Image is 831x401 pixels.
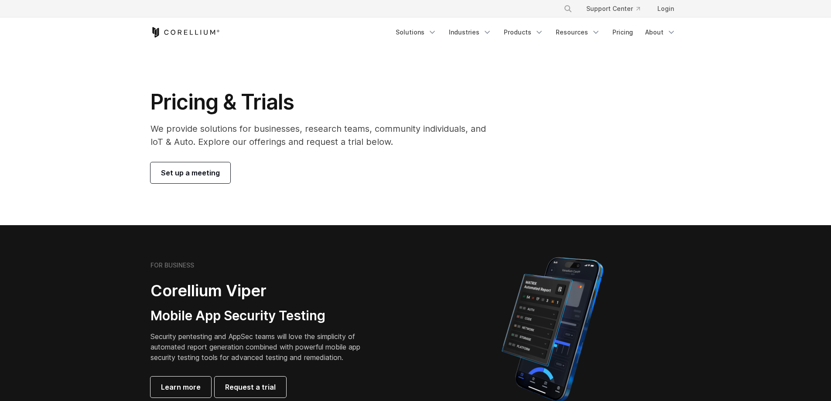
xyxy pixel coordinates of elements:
span: Learn more [161,382,201,392]
p: We provide solutions for businesses, research teams, community individuals, and IoT & Auto. Explo... [150,122,498,148]
a: Login [650,1,681,17]
a: Pricing [607,24,638,40]
a: Set up a meeting [150,162,230,183]
p: Security pentesting and AppSec teams will love the simplicity of automated report generation comb... [150,331,374,363]
h6: FOR BUSINESS [150,261,194,269]
span: Request a trial [225,382,276,392]
a: Industries [444,24,497,40]
h2: Corellium Viper [150,281,374,301]
h1: Pricing & Trials [150,89,498,115]
div: Navigation Menu [553,1,681,17]
h3: Mobile App Security Testing [150,308,374,324]
a: Solutions [390,24,442,40]
a: Support Center [579,1,647,17]
a: About [640,24,681,40]
a: Resources [551,24,605,40]
span: Set up a meeting [161,168,220,178]
div: Navigation Menu [390,24,681,40]
a: Request a trial [215,377,286,398]
a: Learn more [150,377,211,398]
button: Search [560,1,576,17]
a: Corellium Home [150,27,220,38]
a: Products [499,24,549,40]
